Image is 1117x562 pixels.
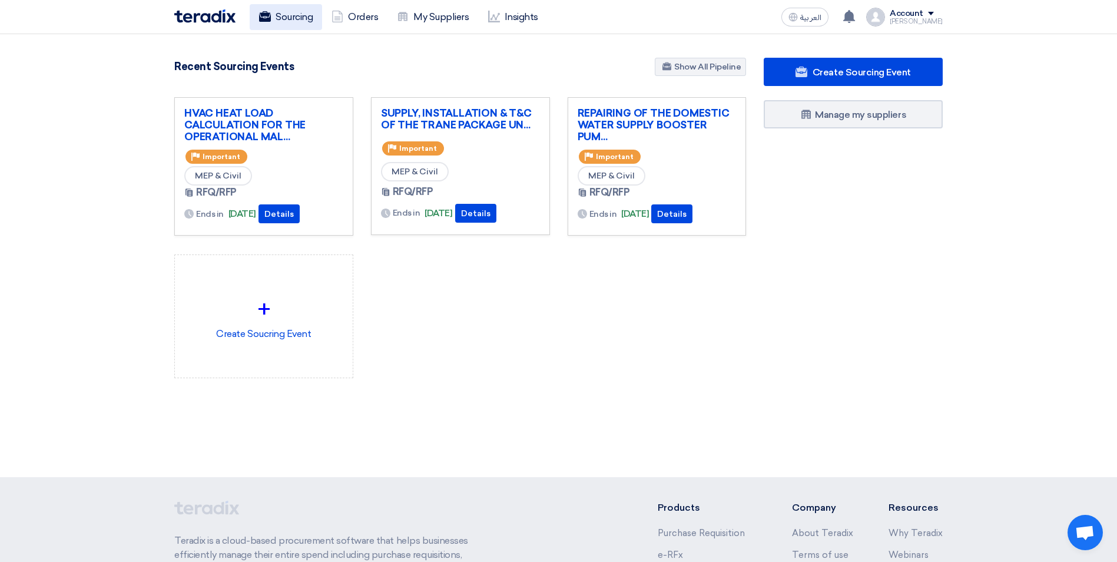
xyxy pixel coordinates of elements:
[792,528,853,538] a: About Teradix
[800,14,821,22] span: العربية
[889,501,943,515] li: Resources
[387,4,478,30] a: My Suppliers
[890,18,943,25] div: [PERSON_NAME]
[596,153,634,161] span: Important
[1068,515,1103,550] div: Open chat
[258,204,300,223] button: Details
[658,550,683,560] a: e-RFx
[228,207,256,221] span: [DATE]
[425,207,452,220] span: [DATE]
[174,9,236,23] img: Teradix logo
[322,4,387,30] a: Orders
[393,185,433,199] span: RFQ/RFP
[184,265,343,368] div: Create Soucring Event
[792,550,848,560] a: Terms of use
[813,67,911,78] span: Create Sourcing Event
[621,207,649,221] span: [DATE]
[174,60,294,73] h4: Recent Sourcing Events
[203,153,240,161] span: Important
[381,162,449,181] span: MEP & Civil
[393,207,420,219] span: Ends in
[196,208,224,220] span: Ends in
[655,58,746,76] a: Show All Pipeline
[781,8,828,27] button: العربية
[196,186,237,200] span: RFQ/RFP
[578,166,645,186] span: MEP & Civil
[381,107,540,131] a: SUPPLY, INSTALLATION & T&C OF THE TRANE PACKAGE UN...
[589,186,630,200] span: RFQ/RFP
[651,204,692,223] button: Details
[792,501,853,515] li: Company
[479,4,548,30] a: Insights
[184,292,343,327] div: +
[866,8,885,27] img: profile_test.png
[455,204,496,223] button: Details
[184,166,252,186] span: MEP & Civil
[764,100,943,128] a: Manage my suppliers
[589,208,617,220] span: Ends in
[399,144,437,153] span: Important
[889,550,929,560] a: Webinars
[250,4,322,30] a: Sourcing
[658,528,745,538] a: Purchase Requisition
[890,9,923,19] div: Account
[889,528,943,538] a: Why Teradix
[658,501,757,515] li: Products
[578,107,737,143] a: REPAIRING OF THE DOMESTIC WATER SUPPLY BOOSTER PUM...
[184,107,343,143] a: HVAC HEAT LOAD CALCULATION FOR THE OPERATIONAL MAL...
